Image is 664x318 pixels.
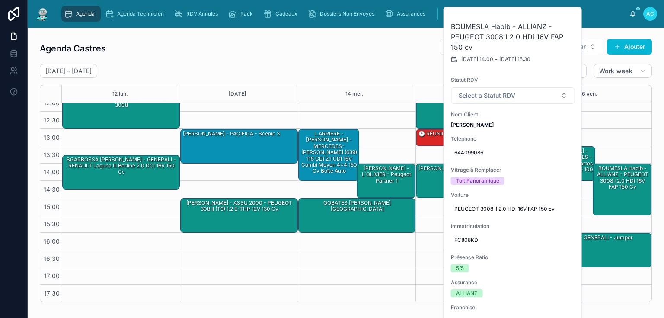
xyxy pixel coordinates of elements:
button: 14 mer. [345,85,364,103]
a: Agenda [61,6,101,22]
div: BOUMESLA Habib - ALLIANZ - PEUGEOT 3008 I 2.0 HDi 16V FAP 150 cv [594,164,651,191]
span: 16:00 [41,238,62,245]
span: Work week [599,67,632,75]
span: - [495,56,498,63]
span: Agenda [76,10,95,17]
span: Voiture [451,192,575,199]
span: 15:00 [42,203,62,210]
span: 644099086 [454,149,572,156]
button: Select Button [451,87,575,104]
span: 12:30 [41,116,62,124]
span: 17:00 [42,272,62,279]
span: 13:00 [41,134,62,141]
div: [PERSON_NAME] - ASSU 2000 - Peugeot 3008 [63,95,179,128]
span: Assurances [397,10,425,17]
div: 5/5 [456,264,464,272]
span: Dossiers Non Envoyés [320,10,374,17]
a: Agenda Technicien [102,6,170,22]
strong: [PERSON_NAME] [451,122,494,128]
span: Rack [240,10,253,17]
a: RDV Annulés [172,6,224,22]
div: [PERSON_NAME] - ASSU 2000 - PEUGEOT 308 II (T9) 1.2 e-THP 12V 130 cv [181,199,297,232]
span: [DATE] 14:00 [461,56,493,63]
button: Work week [594,64,652,78]
div: [PERSON_NAME] - MACIF - Renault Scénic 2 [416,164,533,198]
button: Ajouter [607,39,652,55]
div: ALLIANZ [456,289,478,297]
span: [DATE] 15:30 [499,56,530,63]
a: Rack [226,6,259,22]
span: 12:00 [41,99,62,106]
h1: Agenda Castres [40,42,106,55]
span: 15:30 [42,220,62,228]
span: Cadeaux [275,10,297,17]
div: [PERSON_NAME] - ASSU 2000 - PEUGEOT 308 II (T9) 1.2 e-THP 12V 130 cv [182,199,297,213]
span: Select a Statut RDV [459,91,515,100]
a: Cadeaux [261,6,303,22]
div: L.ARRIERE - [PERSON_NAME] - MERCEDES-[PERSON_NAME] (639) 115 CDi 2.1 CDI 16V Combi moyen 4x4 150 ... [299,129,359,180]
span: AC [646,10,654,17]
span: Statut RDV [451,77,575,84]
span: 14:30 [41,186,62,193]
div: BOUMESLA Habib - ALLIANZ - PEUGEOT 3008 I 2.0 HDi 16V FAP 150 cv [593,164,651,215]
div: [PERSON_NAME] - GENERALI - Jumper [536,234,634,241]
span: Agenda Technicien [117,10,164,17]
span: PEUGEOT 3008 I 2.0 HDi 16V FAP 150 cv [454,206,572,212]
button: 12 lun. [112,85,128,103]
span: 14:00 [41,168,62,176]
span: Nom Client [451,111,575,118]
span: FC808KD [454,237,572,244]
img: App logo [35,7,50,21]
span: Téléphone [451,135,575,142]
div: [PERSON_NAME] - L'OLIVIER - Peugeot Partner 1 [358,164,415,185]
a: Dossiers Non Envoyés [305,6,380,22]
span: Vitrage à Remplacer [451,167,575,173]
h2: BOUMESLA Habib - ALLIANZ - PEUGEOT 3008 I 2.0 HDi 16V FAP 150 cv [451,21,575,52]
div: GUENOUA Latifa - MAIF - CITROEN C3 [416,95,533,128]
div: GOBATES [PERSON_NAME][GEOGRAPHIC_DATA] [299,199,415,232]
div: [PERSON_NAME] - MACIF - Renault Scénic 2 [418,164,529,172]
div: L.ARRIERE - [PERSON_NAME] - MERCEDES-[PERSON_NAME] (639) 115 CDi 2.1 CDI 16V Combi moyen 4x4 150 ... [300,130,358,175]
span: Présence Ratio [451,254,575,261]
a: Assurances [382,6,431,22]
div: [PERSON_NAME] - L'OLIVIER - Peugeot Partner 1 [357,164,415,198]
div: 🕒 RÉUNION - - [418,130,458,138]
span: 17:30 [42,289,62,297]
div: SGARBOSSA [PERSON_NAME] - GENERALI - RENAULT Laguna III Berline 2.0 dCi 16V 150 cv [64,156,179,176]
a: NE PAS TOUCHER [444,6,521,22]
button: [DATE] [229,85,246,103]
div: Toit Panoramique [456,177,499,185]
div: [PERSON_NAME] - GENERALI - Jumper [534,233,651,267]
div: SGARBOSSA [PERSON_NAME] - GENERALI - RENAULT Laguna III Berline 2.0 dCi 16V 150 cv [63,155,179,189]
h2: [DATE] – [DATE] [45,67,92,75]
span: Immatriculation [451,223,575,230]
span: RDV Annulés [186,10,218,17]
span: 16:30 [41,255,62,262]
span: Assurance [451,279,575,286]
span: 13:30 [41,151,62,158]
button: 16 ven. [580,85,597,103]
div: scrollable content [57,4,629,23]
span: Franchise [451,304,575,311]
div: 🕒 RÉUNION - - [416,129,533,146]
div: [PERSON_NAME] - PACIFICA - Scenic 3 [182,130,281,138]
div: [PERSON_NAME] - PACIFICA - Scenic 3 [181,129,297,163]
div: GOBATES [PERSON_NAME][GEOGRAPHIC_DATA] [300,199,415,213]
